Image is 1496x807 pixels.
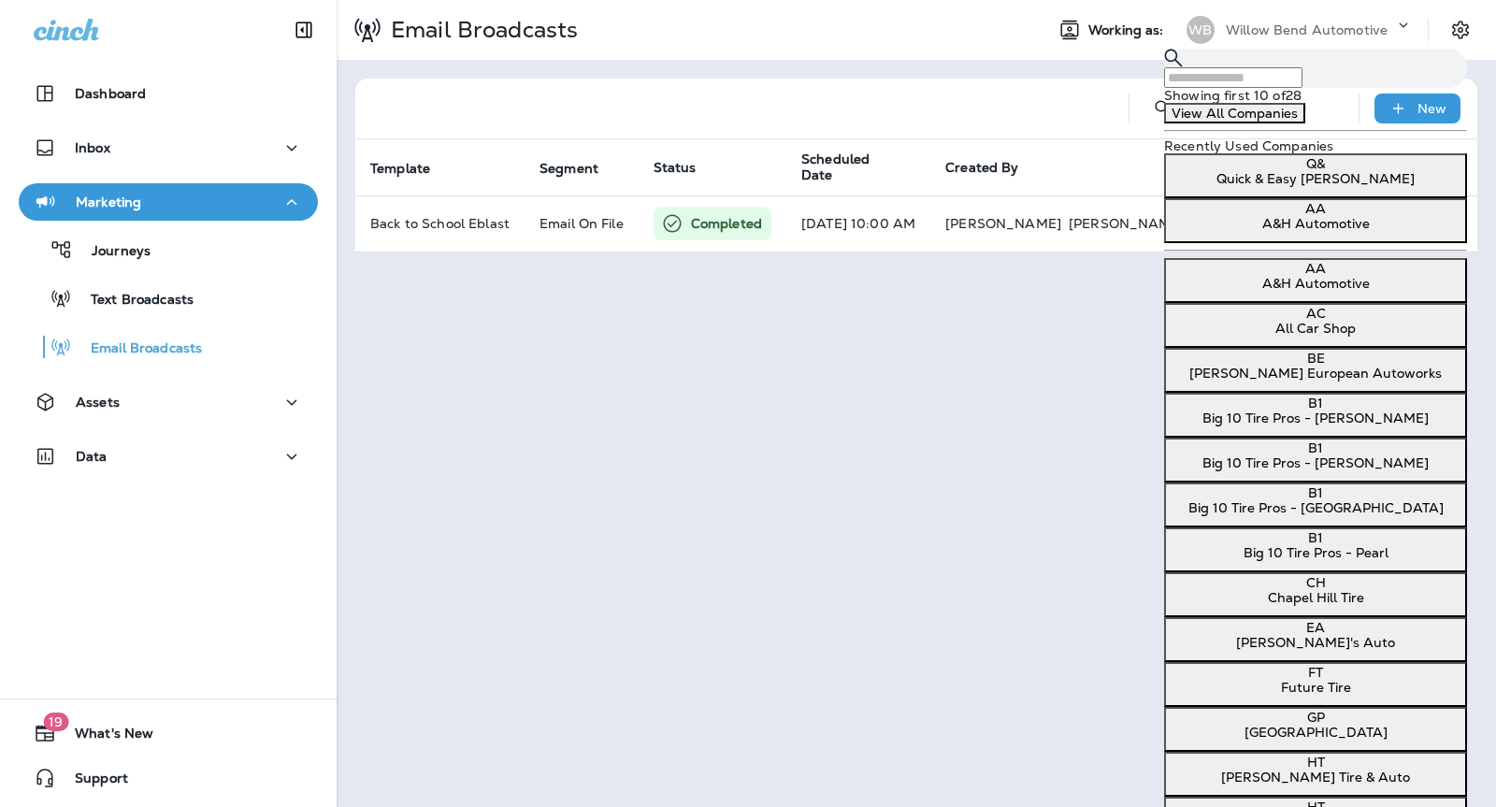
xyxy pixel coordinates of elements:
[1172,545,1460,560] p: Big 10 Tire Pros - Pearl
[539,215,624,232] span: Email On File
[1172,351,1460,366] div: BE
[383,16,578,44] p: Email Broadcasts
[945,159,1018,176] span: Created By
[72,340,202,358] p: Email Broadcasts
[1164,707,1467,752] button: GP[GEOGRAPHIC_DATA]
[1164,153,1467,198] button: Q&Quick & Easy [PERSON_NAME]
[1164,527,1467,572] button: B1Big 10 Tire Pros - Pearl
[1164,103,1305,123] button: View All Companies
[1172,725,1460,740] p: [GEOGRAPHIC_DATA]
[1172,530,1460,545] div: B1
[1172,500,1460,515] p: Big 10 Tire Pros - [GEOGRAPHIC_DATA]
[19,383,318,421] button: Assets
[1164,88,1467,103] p: Showing first 10 of 28
[786,195,930,252] td: [DATE] 10:00 AM
[1069,216,1185,231] p: [PERSON_NAME]
[19,230,318,269] button: Journeys
[1172,440,1460,455] div: B1
[73,243,151,261] p: Journeys
[43,713,68,731] span: 19
[1172,590,1460,605] p: Chapel Hill Tire
[801,151,923,183] span: Scheduled Date
[1444,13,1477,47] button: Settings
[1172,485,1460,500] div: B1
[1164,483,1467,527] button: B1Big 10 Tire Pros - [GEOGRAPHIC_DATA]
[19,129,318,166] button: Inbox
[1172,455,1460,470] p: Big 10 Tire Pros - [PERSON_NAME]
[370,160,454,177] span: Template
[1172,366,1460,381] p: [PERSON_NAME] European Autoworks
[1172,575,1460,590] div: CH
[1172,276,1460,291] p: A&H Automotive
[1172,396,1460,411] div: B1
[1172,680,1460,695] p: Future Tire
[75,140,110,155] p: Inbox
[1164,393,1467,438] button: B1Big 10 Tire Pros - [PERSON_NAME]
[1226,22,1388,37] p: Willow Bend Automotive
[1172,306,1460,321] div: AC
[370,161,430,177] span: Template
[19,438,318,475] button: Data
[1088,22,1168,38] span: Working as:
[19,759,318,797] button: Support
[654,159,697,176] span: Status
[1172,755,1460,770] div: HT
[56,726,153,748] span: What's New
[801,151,899,183] span: Scheduled Date
[1164,572,1467,617] button: CHChapel Hill Tire
[1164,348,1467,393] button: BE[PERSON_NAME] European Autoworks
[76,395,120,410] p: Assets
[19,327,318,367] button: Email Broadcasts
[19,714,318,752] button: 19What's New
[691,214,762,233] p: Completed
[370,216,510,231] p: Back to School Eblast
[1172,620,1460,635] div: EA
[1172,321,1460,336] p: All Car Shop
[1172,201,1460,216] div: AA
[1172,171,1460,186] p: Quick & Easy [PERSON_NAME]
[76,195,141,209] p: Marketing
[56,771,128,793] span: Support
[1187,16,1215,44] div: WB
[1164,138,1467,153] div: Recently Used Companies
[1172,635,1460,650] p: [PERSON_NAME]'s Auto
[1172,411,1460,425] p: Big 10 Tire Pros - [PERSON_NAME]
[75,86,146,101] p: Dashboard
[1164,752,1467,797] button: HT[PERSON_NAME] Tire & Auto
[1172,710,1460,725] div: GP
[1164,617,1467,662] button: EA[PERSON_NAME]'s Auto
[1172,770,1460,785] p: [PERSON_NAME] Tire & Auto
[19,183,318,221] button: Marketing
[1172,261,1460,276] div: AA
[1164,198,1467,243] button: AAA&H Automotive
[539,160,623,177] span: Segment
[1144,90,1182,127] button: Search Email Broadcasts
[1164,438,1467,483] button: B1Big 10 Tire Pros - [PERSON_NAME]
[76,449,108,464] p: Data
[19,75,318,112] button: Dashboard
[278,11,330,49] button: Collapse Sidebar
[1164,303,1467,348] button: ACAll Car Shop
[1172,216,1460,231] p: A&H Automotive
[1164,662,1467,707] button: FTFuture Tire
[1172,156,1460,171] div: Q&
[539,161,598,177] span: Segment
[1164,258,1467,303] button: AAA&H Automotive
[1172,665,1460,680] div: FT
[19,279,318,318] button: Text Broadcasts
[945,216,1061,231] p: [PERSON_NAME]
[72,292,194,310] p: Text Broadcasts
